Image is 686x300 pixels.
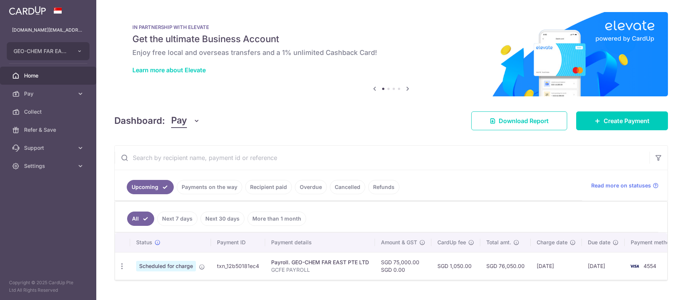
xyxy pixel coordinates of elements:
a: Learn more about Elevate [132,66,206,74]
span: Download Report [499,116,549,125]
td: SGD 75,000.00 SGD 0.00 [375,252,431,280]
a: Upcoming [127,180,174,194]
span: GEO-CHEM FAR EAST PTE LTD [14,47,69,55]
span: Pay [24,90,74,97]
th: Payment ID [211,233,265,252]
span: Pay [171,114,187,128]
a: Next 30 days [200,212,244,226]
a: Read more on statuses [591,182,659,189]
a: Download Report [471,111,567,130]
a: Next 7 days [157,212,197,226]
p: IN PARTNERSHIP WITH ELEVATE [132,24,650,30]
th: Payment method [625,233,682,252]
span: Charge date [537,239,568,246]
img: Renovation banner [114,12,668,96]
a: Create Payment [576,111,668,130]
a: All [127,212,154,226]
h6: Enjoy free local and overseas transfers and a 1% unlimited Cashback Card! [132,48,650,57]
span: Create Payment [604,116,650,125]
th: Payment details [265,233,375,252]
a: More than 1 month [247,212,306,226]
span: Read more on statuses [591,182,651,189]
span: Collect [24,108,74,116]
a: Cancelled [330,180,365,194]
span: Scheduled for charge [136,261,196,271]
td: txn_12b50181ec4 [211,252,265,280]
span: Support [24,144,74,152]
span: Home [24,72,74,79]
button: GEO-CHEM FAR EAST PTE LTD [7,42,90,60]
h5: Get the ultimate Business Account [132,33,650,45]
span: Amount & GST [381,239,417,246]
span: Status [136,239,152,246]
div: Payroll. GEO-CHEM FAR EAST PTE LTD [271,259,369,266]
a: Recipient paid [245,180,292,194]
td: [DATE] [582,252,625,280]
td: SGD 1,050.00 [431,252,480,280]
span: CardUp fee [437,239,466,246]
td: SGD 76,050.00 [480,252,531,280]
a: Overdue [295,180,327,194]
h4: Dashboard: [114,114,165,128]
a: Payments on the way [177,180,242,194]
span: Total amt. [486,239,511,246]
span: Due date [588,239,610,246]
button: Pay [171,114,200,128]
span: Refer & Save [24,126,74,134]
span: 4554 [644,263,656,269]
p: GCFE PAYROLL [271,266,369,274]
span: Settings [24,162,74,170]
p: [DOMAIN_NAME][EMAIL_ADDRESS][DOMAIN_NAME] [12,26,84,34]
input: Search by recipient name, payment id or reference [115,146,650,170]
img: CardUp [9,6,46,15]
td: [DATE] [531,252,582,280]
a: Refunds [368,180,399,194]
img: Bank Card [627,262,642,271]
